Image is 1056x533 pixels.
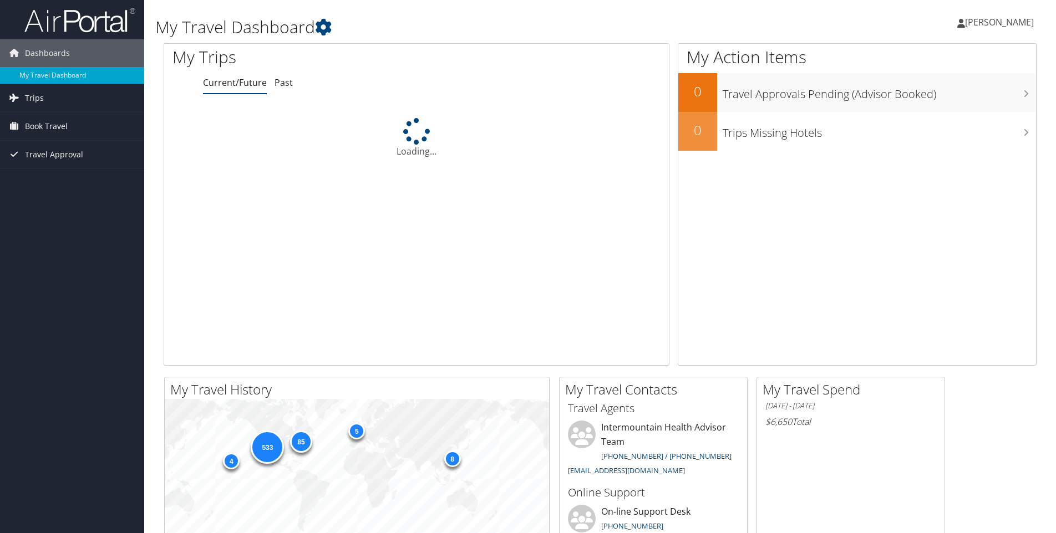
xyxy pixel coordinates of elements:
[678,73,1036,112] a: 0Travel Approvals Pending (Advisor Booked)
[678,82,717,101] h2: 0
[678,45,1036,69] h1: My Action Items
[444,450,460,467] div: 8
[223,453,240,469] div: 4
[723,81,1036,102] h3: Travel Approvals Pending (Advisor Booked)
[164,118,669,158] div: Loading...
[565,380,747,399] h2: My Travel Contacts
[568,401,739,416] h3: Travel Agents
[723,120,1036,141] h3: Trips Missing Hotels
[172,45,450,69] h1: My Trips
[765,416,936,428] h6: Total
[170,380,549,399] h2: My Travel History
[965,16,1034,28] span: [PERSON_NAME]
[290,430,312,453] div: 85
[678,121,717,140] h2: 0
[765,416,792,428] span: $6,650
[765,401,936,411] h6: [DATE] - [DATE]
[251,430,284,464] div: 533
[601,451,732,461] a: [PHONE_NUMBER] / [PHONE_NUMBER]
[25,141,83,168] span: Travel Approval
[25,84,44,112] span: Trips
[203,76,267,89] a: Current/Future
[25,39,70,67] span: Dashboards
[763,380,945,399] h2: My Travel Spend
[957,6,1045,39] a: [PERSON_NAME]
[678,112,1036,151] a: 0Trips Missing Hotels
[25,112,68,140] span: Book Travel
[24,7,135,33] img: airportal-logo.png
[568,485,739,500] h3: Online Support
[562,421,744,480] li: Intermountain Health Advisor Team
[155,16,748,39] h1: My Travel Dashboard
[568,465,685,475] a: [EMAIL_ADDRESS][DOMAIN_NAME]
[601,521,663,531] a: [PHONE_NUMBER]
[275,76,293,89] a: Past
[348,423,365,439] div: 5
